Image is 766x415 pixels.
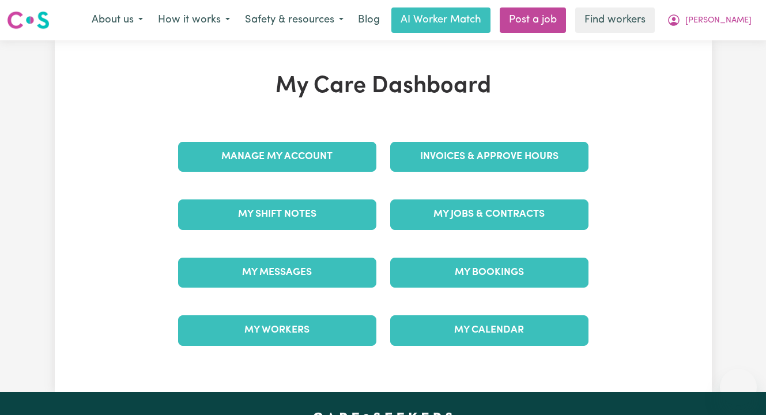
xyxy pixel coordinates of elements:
[390,258,588,288] a: My Bookings
[84,8,150,32] button: About us
[391,7,490,33] a: AI Worker Match
[685,14,752,27] span: [PERSON_NAME]
[178,258,376,288] a: My Messages
[390,315,588,345] a: My Calendar
[178,142,376,172] a: Manage My Account
[351,7,387,33] a: Blog
[659,8,759,32] button: My Account
[178,199,376,229] a: My Shift Notes
[500,7,566,33] a: Post a job
[390,142,588,172] a: Invoices & Approve Hours
[720,369,757,406] iframe: Button to launch messaging window
[575,7,655,33] a: Find workers
[150,8,237,32] button: How it works
[237,8,351,32] button: Safety & resources
[7,10,50,31] img: Careseekers logo
[178,315,376,345] a: My Workers
[390,199,588,229] a: My Jobs & Contracts
[7,7,50,33] a: Careseekers logo
[171,73,595,100] h1: My Care Dashboard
